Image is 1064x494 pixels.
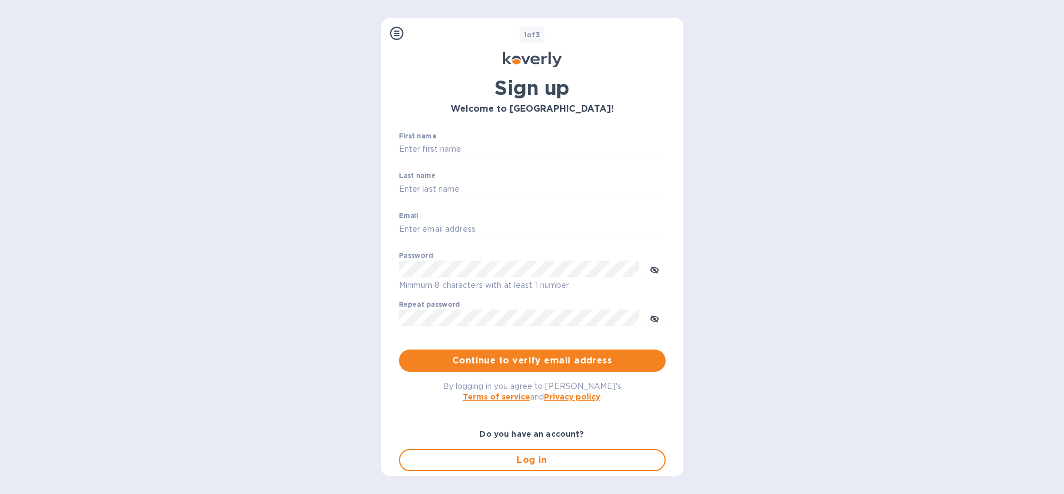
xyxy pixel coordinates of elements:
input: Enter last name [399,181,666,197]
button: Continue to verify email address [399,350,666,372]
a: Terms of service [463,392,530,401]
h3: Welcome to [GEOGRAPHIC_DATA]! [399,104,666,114]
button: toggle password visibility [643,258,666,280]
h1: Sign up [399,76,666,99]
label: First name [399,133,436,139]
label: Last name [399,173,436,179]
label: Password [399,253,433,260]
span: Continue to verify email address [408,354,657,367]
input: Enter email address [399,221,666,237]
p: Minimum 8 characters with at least 1 number [399,279,666,292]
b: of 3 [524,31,541,39]
input: Enter first name [399,141,666,158]
b: Do you have an account? [479,430,584,438]
label: Repeat password [399,302,460,308]
button: toggle password visibility [643,307,666,329]
label: Email [399,213,418,219]
a: Privacy policy [544,392,600,401]
span: 1 [524,31,527,39]
span: By logging in you agree to [PERSON_NAME]'s and . [443,382,621,401]
button: Log in [399,449,666,471]
span: Log in [409,453,656,467]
